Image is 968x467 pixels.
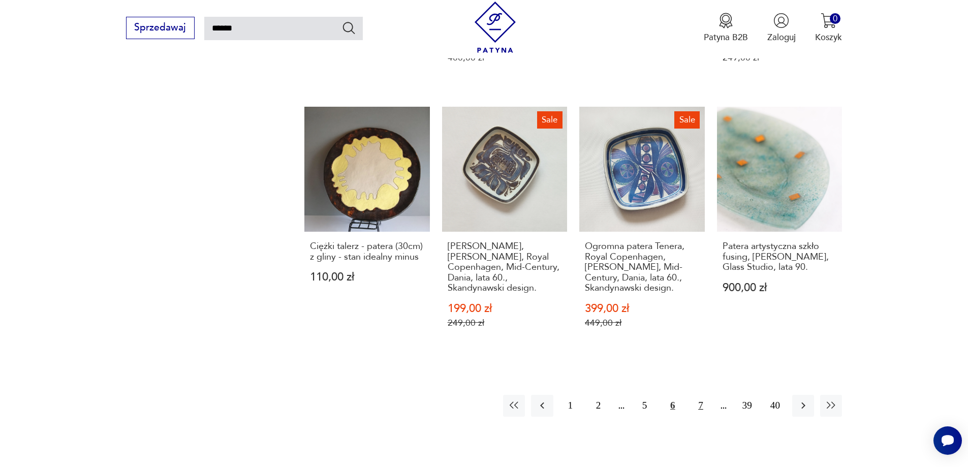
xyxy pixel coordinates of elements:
[126,24,195,33] a: Sprzedawaj
[821,13,836,28] img: Ikona koszyka
[585,318,699,328] p: 449,00 zł
[585,303,699,314] p: 399,00 zł
[717,107,842,352] a: Patera artystyczna szkło fusing, Edyta Barańska, Glass Studio, lata 90.Patera artystyczna szkło f...
[559,395,581,417] button: 1
[723,241,837,272] h3: Patera artystyczna szkło fusing, [PERSON_NAME], Glass Studio, lata 90.
[830,13,840,24] div: 0
[310,272,424,283] p: 110,00 zł
[704,13,748,43] button: Patyna B2B
[310,241,424,262] h3: Ciężki talerz - patera (30cm) z gliny - stan idealny minus
[448,318,562,328] p: 249,00 zł
[767,32,796,43] p: Zaloguj
[704,32,748,43] p: Patyna B2B
[470,2,521,53] img: Patyna - sklep z meblami i dekoracjami vintage
[767,13,796,43] button: Zaloguj
[442,107,568,352] a: SalePatera Tenera, Kari Christensen, Royal Copenhagen, Mid-Century, Dania, lata 60., Skandynawski...
[448,52,562,63] p: 400,00 zł
[341,20,356,35] button: Szukaj
[579,107,705,352] a: SaleOgromna patera Tenera, Royal Copenhagen, Kofoed, Mid-Century, Dania, lata 60., Skandynawski d...
[933,426,962,455] iframe: Smartsupp widget button
[634,395,655,417] button: 5
[723,52,837,63] p: 249,00 zł
[718,13,734,28] img: Ikona medalu
[585,241,699,293] h3: Ogromna patera Tenera, Royal Copenhagen, [PERSON_NAME], Mid-Century, Dania, lata 60., Skandynawsk...
[773,13,789,28] img: Ikonka użytkownika
[448,303,562,314] p: 199,00 zł
[815,32,842,43] p: Koszyk
[764,395,786,417] button: 40
[587,395,609,417] button: 2
[815,13,842,43] button: 0Koszyk
[448,241,562,293] h3: [PERSON_NAME], [PERSON_NAME], Royal Copenhagen, Mid-Century, Dania, lata 60., Skandynawski design.
[723,283,837,293] p: 900,00 zł
[736,395,758,417] button: 39
[126,17,195,39] button: Sprzedawaj
[662,395,683,417] button: 6
[690,395,711,417] button: 7
[704,13,748,43] a: Ikona medaluPatyna B2B
[304,107,430,352] a: Ciężki talerz - patera (30cm) z gliny - stan idealny minusCiężki talerz - patera (30cm) z gliny -...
